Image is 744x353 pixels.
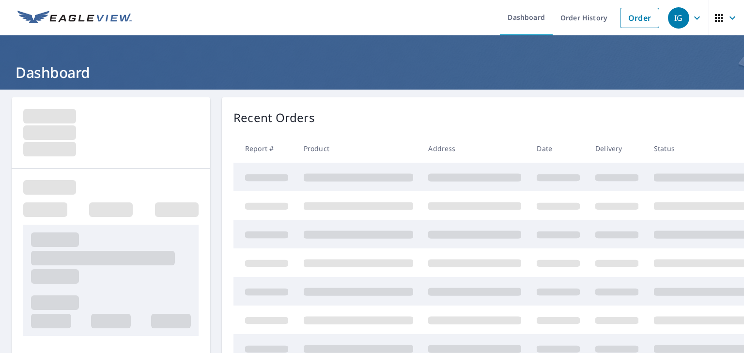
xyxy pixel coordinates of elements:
th: Product [296,134,421,163]
h1: Dashboard [12,62,732,82]
th: Date [529,134,588,163]
div: IG [668,7,689,29]
th: Address [420,134,529,163]
th: Delivery [588,134,646,163]
p: Recent Orders [233,109,315,126]
a: Order [620,8,659,28]
th: Report # [233,134,296,163]
img: EV Logo [17,11,132,25]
